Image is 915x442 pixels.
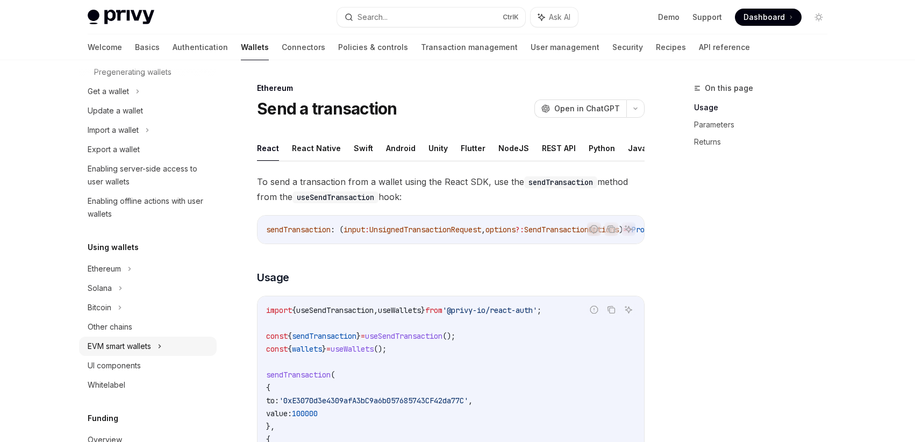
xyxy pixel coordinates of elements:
[468,396,473,405] span: ,
[425,305,442,315] span: from
[79,375,217,395] a: Whitelabel
[266,370,331,380] span: sendTransaction
[604,303,618,317] button: Copy the contents from the code block
[338,34,408,60] a: Policies & controls
[266,344,288,354] span: const
[88,262,121,275] div: Ethereum
[292,305,296,315] span: {
[587,222,601,236] button: Report incorrect code
[241,34,269,60] a: Wallets
[88,124,139,137] div: Import a wallet
[79,317,217,337] a: Other chains
[386,136,416,161] button: Android
[257,174,645,204] span: To send a transaction from a wallet using the React SDK, use the method from the hook:
[374,305,378,315] span: ,
[292,344,322,354] span: wallets
[135,34,160,60] a: Basics
[369,225,481,234] span: UnsignedTransactionRequest
[524,176,597,188] code: sendTransaction
[331,370,335,380] span: (
[735,9,802,26] a: Dashboard
[288,331,292,341] span: {
[534,99,626,118] button: Open in ChatGPT
[88,10,154,25] img: light logo
[442,305,537,315] span: '@privy-io/react-auth'
[88,143,140,156] div: Export a wallet
[694,99,836,116] a: Usage
[374,344,387,354] span: ();
[296,305,374,315] span: useSendTransaction
[524,225,619,234] span: SendTransactionOptions
[79,101,217,120] a: Update a wallet
[331,225,344,234] span: : (
[587,303,601,317] button: Report incorrect code
[337,8,525,27] button: Search...CtrlK
[656,34,686,60] a: Recipes
[79,140,217,159] a: Export a wallet
[461,136,485,161] button: Flutter
[288,344,292,354] span: {
[705,82,753,95] span: On this page
[322,344,326,354] span: }
[292,409,318,418] span: 100000
[537,305,541,315] span: ;
[257,83,645,94] div: Ethereum
[331,344,374,354] span: useWallets
[88,241,139,254] h5: Using wallets
[503,13,519,22] span: Ctrl K
[344,225,365,234] span: input
[266,225,331,234] span: sendTransaction
[266,331,288,341] span: const
[88,320,132,333] div: Other chains
[292,136,341,161] button: React Native
[442,331,455,341] span: ();
[604,222,618,236] button: Copy the contents from the code block
[356,331,361,341] span: }
[621,222,635,236] button: Ask AI
[658,12,680,23] a: Demo
[428,136,448,161] button: Unity
[621,303,635,317] button: Ask AI
[421,305,425,315] span: }
[549,12,570,23] span: Ask AI
[79,159,217,191] a: Enabling server-side access to user wallets
[266,409,292,418] span: value:
[257,270,289,285] span: Usage
[257,99,397,118] h1: Send a transaction
[628,136,647,161] button: Java
[531,34,599,60] a: User management
[421,34,518,60] a: Transaction management
[79,191,217,224] a: Enabling offline actions with user wallets
[88,359,141,372] div: UI components
[694,116,836,133] a: Parameters
[88,34,122,60] a: Welcome
[498,136,529,161] button: NodeJS
[361,331,365,341] span: =
[619,225,623,234] span: )
[365,225,369,234] span: :
[744,12,785,23] span: Dashboard
[173,34,228,60] a: Authentication
[612,34,643,60] a: Security
[516,225,524,234] span: ?:
[88,104,143,117] div: Update a wallet
[88,301,111,314] div: Bitcoin
[88,195,210,220] div: Enabling offline actions with user wallets
[266,396,279,405] span: to:
[554,103,620,114] span: Open in ChatGPT
[88,282,112,295] div: Solana
[589,136,615,161] button: Python
[485,225,516,234] span: options
[326,344,331,354] span: =
[88,340,151,353] div: EVM smart wallets
[279,396,468,405] span: '0xE3070d3e4309afA3bC9a6b057685743CF42da77C'
[378,305,421,315] span: useWallets
[79,356,217,375] a: UI components
[365,331,442,341] span: useSendTransaction
[692,12,722,23] a: Support
[694,133,836,151] a: Returns
[88,412,118,425] h5: Funding
[257,136,279,161] button: React
[531,8,578,27] button: Ask AI
[282,34,325,60] a: Connectors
